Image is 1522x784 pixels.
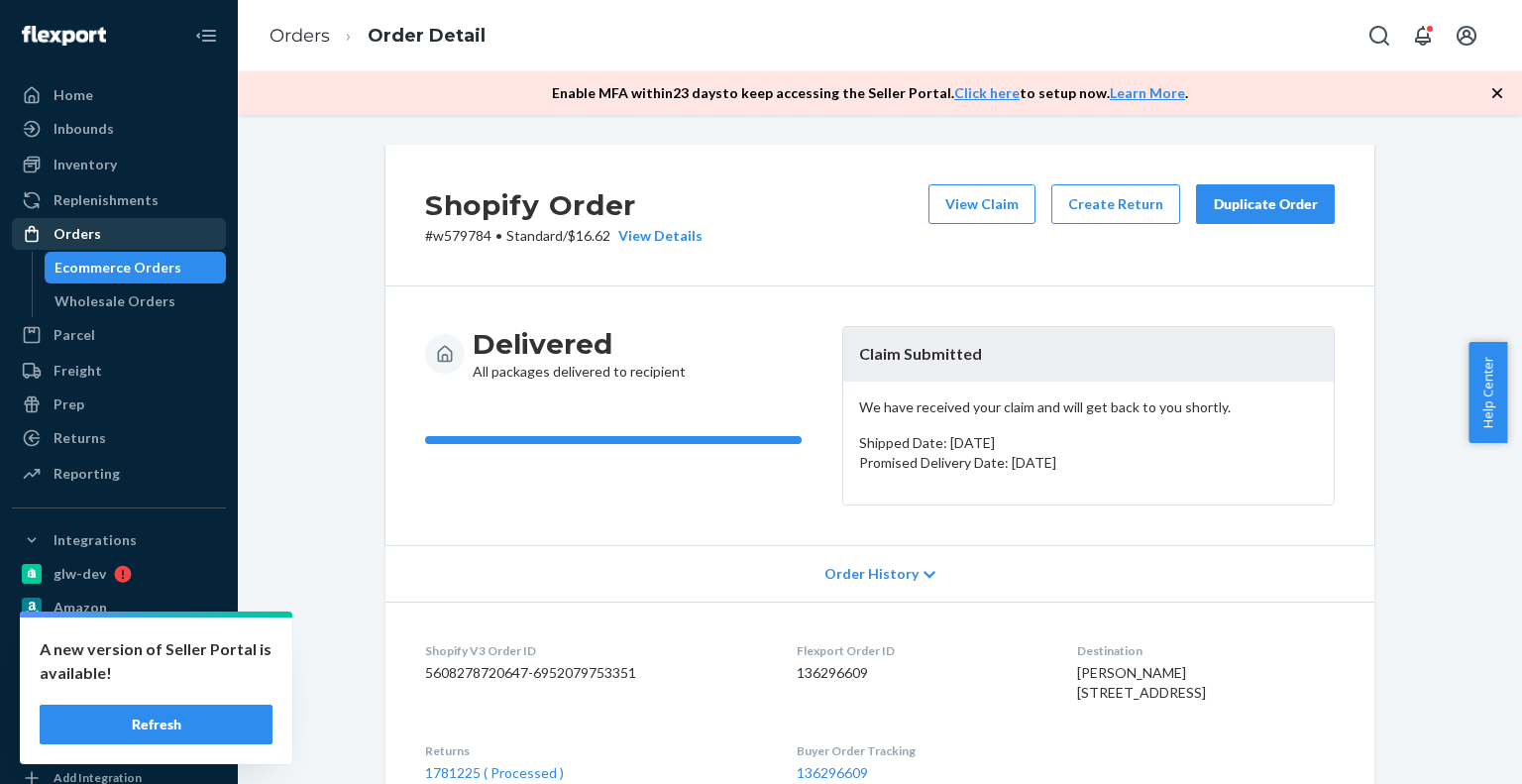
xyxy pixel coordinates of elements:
[40,705,272,744] button: Refresh
[797,742,1044,759] dt: Buyer Order Tracking
[843,327,1334,382] header: Claim Submitted
[552,83,1188,103] p: Enable MFA within 23 days to keep accessing the Seller Portal. to setup now. .
[425,184,703,226] h2: Shopify Order
[254,7,501,65] ol: breadcrumbs
[54,119,114,139] div: Inbounds
[859,433,1318,453] p: Shipped Date: [DATE]
[54,428,106,448] div: Returns
[1359,16,1399,56] button: Open Search Box
[54,464,120,484] div: Reporting
[797,764,868,781] a: 136296609
[45,285,227,317] a: Wholesale Orders
[1077,664,1206,701] span: [PERSON_NAME] [STREET_ADDRESS]
[54,598,107,617] div: Amazon
[1468,342,1507,443] button: Help Center
[1110,84,1185,101] a: Learn More
[1196,184,1335,224] button: Duplicate Order
[12,524,226,556] button: Integrations
[1447,16,1486,56] button: Open account menu
[12,389,226,420] a: Prep
[473,326,686,362] h3: Delivered
[186,16,226,56] button: Close Navigation
[610,226,703,246] button: View Details
[928,184,1035,224] button: View Claim
[12,558,226,590] a: glw-dev
[12,625,226,657] a: Deliverr API
[12,458,226,490] a: Reporting
[495,227,502,244] span: •
[506,227,563,244] span: Standard
[12,218,226,250] a: Orders
[859,397,1318,417] p: We have received your claim and will get back to you shortly.
[12,184,226,216] a: Replenishments
[54,85,93,105] div: Home
[54,291,175,311] div: Wholesale Orders
[12,659,226,691] a: great-lakes-gelatin-2
[1051,184,1180,224] button: Create Return
[22,26,106,46] img: Flexport logo
[425,742,765,759] dt: Returns
[12,79,226,111] a: Home
[54,325,95,345] div: Parcel
[824,564,919,584] span: Order History
[1403,16,1443,56] button: Open notifications
[54,224,101,244] div: Orders
[12,693,226,725] a: Walmart
[859,453,1318,473] p: Promised Delivery Date: [DATE]
[12,319,226,351] a: Parcel
[425,764,564,781] a: 1781225 ( Processed )
[54,564,106,584] div: glw-dev
[12,422,226,454] a: Returns
[12,592,226,623] a: Amazon
[54,361,102,381] div: Freight
[54,258,181,278] div: Ecommerce Orders
[425,663,765,683] dd: 5608278720647-6952079753351
[12,113,226,145] a: Inbounds
[797,663,1044,683] dd: 136296609
[54,190,159,210] div: Replenishments
[954,84,1020,101] a: Click here
[45,252,227,283] a: Ecommerce Orders
[425,226,703,246] p: # w579784 / $16.62
[12,355,226,387] a: Freight
[797,642,1044,659] dt: Flexport Order ID
[40,637,272,685] p: A new version of Seller Portal is available!
[12,149,226,180] a: Inventory
[54,394,84,414] div: Prep
[54,155,117,174] div: Inventory
[54,530,137,550] div: Integrations
[12,727,226,758] a: ChannelAdvisor
[368,25,486,47] a: Order Detail
[473,326,686,382] div: All packages delivered to recipient
[1213,194,1318,214] div: Duplicate Order
[1077,642,1335,659] dt: Destination
[270,25,330,47] a: Orders
[425,642,765,659] dt: Shopify V3 Order ID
